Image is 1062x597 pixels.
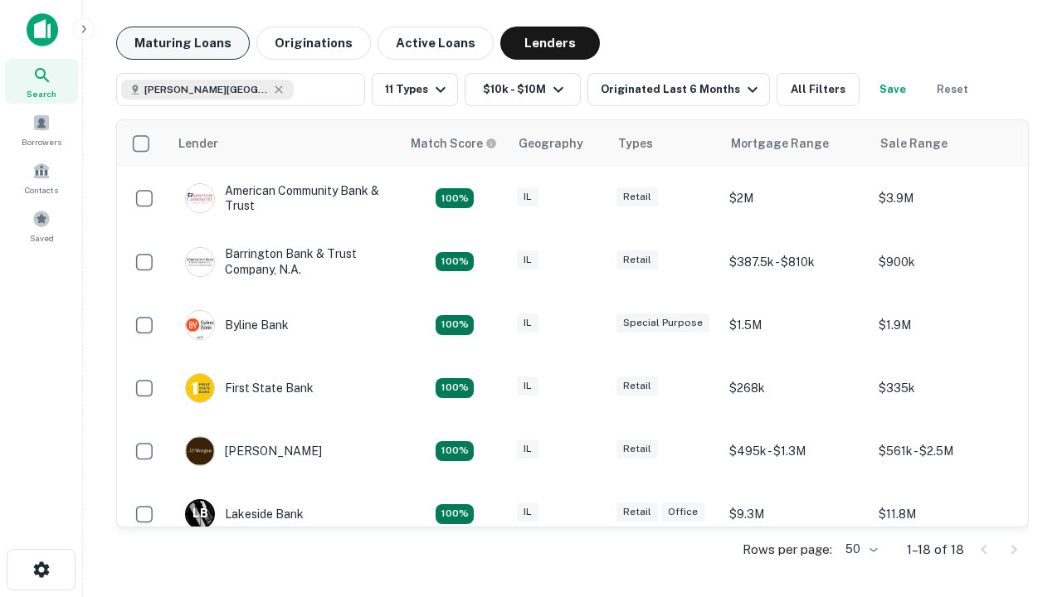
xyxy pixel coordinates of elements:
[185,310,289,340] div: Byline Bank
[436,252,474,272] div: Matching Properties: 3, hasApolloMatch: undefined
[436,188,474,208] div: Matching Properties: 2, hasApolloMatch: undefined
[870,120,1020,167] th: Sale Range
[27,87,56,100] span: Search
[616,187,658,206] div: Retail
[616,250,658,269] div: Retail
[186,374,214,402] img: picture
[411,134,497,153] div: Capitalize uses an advanced AI algorithm to match your search with the best lender. The match sco...
[186,184,214,212] img: picture
[436,504,474,524] div: Matching Properties: 3, hasApolloMatch: undefined
[185,183,384,213] div: American Community Bank & Trust
[721,230,870,293] td: $387.5k - $810k
[168,120,401,167] th: Lender
[743,540,832,560] p: Rows per page:
[601,80,762,99] div: Originated Last 6 Months
[517,439,538,459] div: IL
[116,27,250,60] button: Maturing Loans
[378,27,494,60] button: Active Loans
[509,120,608,167] th: Geography
[372,73,458,106] button: 11 Types
[25,183,58,197] span: Contacts
[192,505,207,522] p: L B
[30,231,54,245] span: Saved
[186,437,214,465] img: picture
[22,135,61,148] span: Borrowers
[185,246,384,276] div: Barrington Bank & Trust Company, N.a.
[616,313,709,332] div: Special Purpose
[144,82,269,97] span: [PERSON_NAME][GEOGRAPHIC_DATA], [GEOGRAPHIC_DATA]
[721,294,870,357] td: $1.5M
[587,73,770,106] button: Originated Last 6 Months
[731,133,829,153] div: Mortgage Range
[616,502,658,522] div: Retail
[517,250,538,269] div: IL
[616,439,658,459] div: Retail
[661,502,704,522] div: Office
[870,357,1020,420] td: $335k
[777,73,860,106] button: All Filters
[870,294,1020,357] td: $1.9M
[870,483,1020,546] td: $11.8M
[721,420,870,483] td: $495k - $1.3M
[185,373,314,403] div: First State Bank
[608,120,721,167] th: Types
[880,133,948,153] div: Sale Range
[186,311,214,339] img: picture
[256,27,371,60] button: Originations
[618,133,653,153] div: Types
[519,133,583,153] div: Geography
[979,464,1062,544] iframe: Chat Widget
[721,483,870,546] td: $9.3M
[517,502,538,522] div: IL
[839,537,880,561] div: 50
[5,203,78,248] a: Saved
[27,13,58,46] img: capitalize-icon.png
[721,120,870,167] th: Mortgage Range
[186,248,214,276] img: picture
[5,107,78,152] a: Borrowers
[866,73,919,106] button: Save your search to get updates of matches that match your search criteria.
[465,73,581,106] button: $10k - $10M
[178,133,218,153] div: Lender
[185,436,322,466] div: [PERSON_NAME]
[907,540,964,560] p: 1–18 of 18
[517,376,538,396] div: IL
[436,315,474,335] div: Matching Properties: 2, hasApolloMatch: undefined
[401,120,509,167] th: Capitalize uses an advanced AI algorithm to match your search with the best lender. The match sco...
[870,230,1020,293] td: $900k
[926,73,979,106] button: Reset
[5,59,78,104] a: Search
[870,167,1020,230] td: $3.9M
[517,313,538,332] div: IL
[721,357,870,420] td: $268k
[517,187,538,206] div: IL
[721,167,870,230] td: $2M
[185,499,304,529] div: Lakeside Bank
[500,27,600,60] button: Lenders
[5,155,78,200] a: Contacts
[616,376,658,396] div: Retail
[436,441,474,461] div: Matching Properties: 3, hasApolloMatch: undefined
[870,420,1020,483] td: $561k - $2.5M
[411,134,494,153] h6: Match Score
[436,378,474,398] div: Matching Properties: 2, hasApolloMatch: undefined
